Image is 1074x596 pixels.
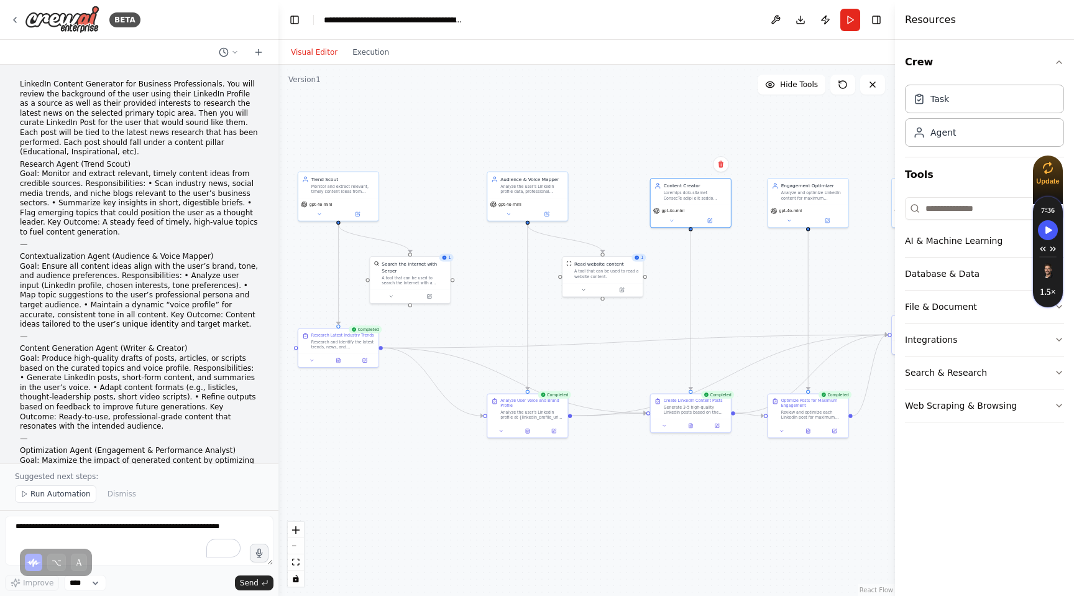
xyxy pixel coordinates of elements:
span: Send [240,578,259,588]
span: Run Automation [30,489,91,499]
button: Run Automation [15,485,96,503]
button: Hide Tools [758,75,825,95]
div: 1SerperDevToolSearch the internet with SerperA tool that can be used to search the internet with ... [369,256,451,304]
g: Edge from 844b022a-e59d-45c0-b3f1-87bf7f45cc8a to ed2310b6-7a87-4c2f-9afc-b576ee30674d [335,225,341,325]
div: Research Latest Industry Trends [311,333,374,338]
button: Open in side panel [604,286,640,294]
div: Analyze the user's LinkedIn profile at {linkedin_profile_url} to understand their professional ba... [500,410,564,421]
li: Optimization Agent (Engagement & Performance Analyst) [20,446,259,456]
div: Agent [930,126,956,139]
li: Contextualization Agent (Audience & Voice Mapper) [20,252,259,262]
button: Open in side panel [354,356,376,365]
div: Trend Scout [311,176,375,182]
span: gpt-4o-mini [779,208,802,213]
p: Goal: Produce high-quality drafts of posts, articles, or scripts based on the curated topics and ... [20,354,259,432]
button: Database & Data [905,258,1064,290]
button: Open in side panel [339,210,375,218]
div: A tool that can be used to search the internet with a search_query. Supports different search typ... [382,275,446,286]
button: View output [677,422,704,430]
button: toggle interactivity [288,570,304,587]
div: Engagement Optimizer [781,182,845,189]
div: Audience & Voice Mapper [500,176,564,182]
button: Send [235,575,273,590]
span: Hide Tools [780,80,818,90]
nav: breadcrumb [324,14,464,26]
textarea: To enrich screen reader interactions, please activate Accessibility in Grammarly extension settings [5,516,273,566]
img: SerperDevTool [374,261,379,266]
button: Open in side panel [809,217,845,225]
p: Suggested next steps: [15,472,264,482]
button: Integrations [905,324,1064,356]
button: Open in side panel [706,422,728,430]
div: Research and identify the latest trends, news, and developments in {industry} and {interests}. Fo... [311,339,375,350]
div: Task [930,93,949,105]
div: React Flow controls [288,522,304,587]
p: Goal: Ensure all content ideas align with the user’s brand, tone, and audience preferences. Respo... [20,262,259,330]
g: Edge from ed2310b6-7a87-4c2f-9afc-b576ee30674d to 8a42f00a-4906-4114-bb57-967fb2ae662a [383,345,646,416]
div: BETA [109,12,140,27]
div: Review and optimize each LinkedIn post for maximum engagement potential. Add strategic hashtags r... [781,410,845,421]
li: Research Agent (Trend Scout) [20,160,259,170]
button: File & Document [905,291,1064,323]
button: Dismiss [101,485,142,503]
p: ⸻ [20,332,259,342]
button: Improve [5,575,59,591]
span: Dismiss [108,489,136,499]
div: CompletedOptimize Posts for Maximum EngagementReview and optimize each LinkedIn post for maximum ... [768,393,849,438]
button: Click to speak your automation idea [250,544,268,562]
h4: Resources [905,12,956,27]
div: Crew [905,80,1064,157]
div: 1ScrapeWebsiteToolRead website contentA tool that can be used to read a website content. [562,256,643,297]
button: Search & Research [905,356,1064,389]
button: fit view [288,554,304,570]
div: Analyze and optimize LinkedIn content for maximum engagement by applying best practices for timin... [781,190,845,201]
img: Logo [25,6,99,34]
div: Read website content [574,261,624,267]
div: Tools [905,192,1064,432]
button: View output [794,427,822,435]
g: Edge from eed44484-f83f-4491-b38b-d26c22e1100b to b6958581-9f76-44f4-83b4-1f37d1843f81 [525,225,531,390]
button: Execution [345,45,397,60]
g: Edge from ed2310b6-7a87-4c2f-9afc-b576ee30674d to a9fae069-73ec-4294-ab12-5840b88dd510 [383,332,888,351]
span: 1 [641,255,643,260]
div: Engagement OptimizerAnalyze and optimize LinkedIn content for maximum engagement by applying best... [768,178,849,228]
div: Loremips dolo-sitamet ConsecTe adipi elit seddo eiusmodte in utl etdo'm aliqu, enimadminimve quis... [664,190,727,201]
button: Open in side panel [411,292,447,300]
div: Content Creator [664,182,727,189]
g: Edge from ed2310b6-7a87-4c2f-9afc-b576ee30674d to b6958581-9f76-44f4-83b4-1f37d1843f81 [383,345,484,419]
span: Improve [23,578,53,588]
div: Version 1 [288,75,321,85]
div: A tool that can be used to read a website content. [574,269,639,279]
li: Content Generation Agent (Writer & Creator) [20,344,259,354]
button: View output [514,427,541,435]
div: Completed [701,391,734,399]
button: Web Scraping & Browsing [905,389,1064,422]
div: Completed [538,391,571,399]
button: Hide left sidebar [286,11,303,29]
a: React Flow attribution [860,587,893,594]
span: gpt-4o-mini [498,202,521,207]
g: Edge from 844b022a-e59d-45c0-b3f1-87bf7f45cc8a to 44ea9fd8-2988-48e7-a5ea-7b9586a767cc [335,225,413,253]
button: Visual Editor [283,45,345,60]
button: zoom out [288,538,304,554]
button: Start a new chat [249,45,268,60]
div: Optimize Posts for Maximum Engagement [781,398,845,409]
button: Open in side panel [543,427,565,435]
button: Open in side panel [691,217,728,225]
div: Analyze User Voice and Brand Profile [500,398,564,409]
button: Open in side panel [528,210,565,218]
div: Analyze the user's LinkedIn profile data, professional background, and interests to create a comp... [500,184,564,194]
button: View output [324,356,352,365]
p: Goal: Monitor and extract relevant, timely content ideas from credible sources. Responsibilities:... [20,169,259,237]
button: Delete node [713,156,729,172]
button: Crew [905,45,1064,80]
button: zoom in [288,522,304,538]
div: Search the internet with Serper [382,261,446,274]
div: Completed [819,391,851,399]
div: CompletedResearch Latest Industry TrendsResearch and identify the latest trends, news, and develo... [298,328,379,368]
g: Edge from a9ee2f19-ad53-404d-9f27-f6bc8f8f7c0c to a9fae069-73ec-4294-ab12-5840b88dd510 [853,332,888,419]
g: Edge from eed44484-f83f-4491-b38b-d26c22e1100b to c6d02b71-3196-4dc0-b2e0-8a0459cce1e8 [525,225,606,253]
span: gpt-4o-mini [662,208,685,213]
g: Edge from b6958581-9f76-44f4-83b4-1f37d1843f81 to a9fae069-73ec-4294-ab12-5840b88dd510 [572,332,888,419]
p: LinkedIn Content Generator for Business Professionals. You will review the background of the user... [20,80,259,157]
